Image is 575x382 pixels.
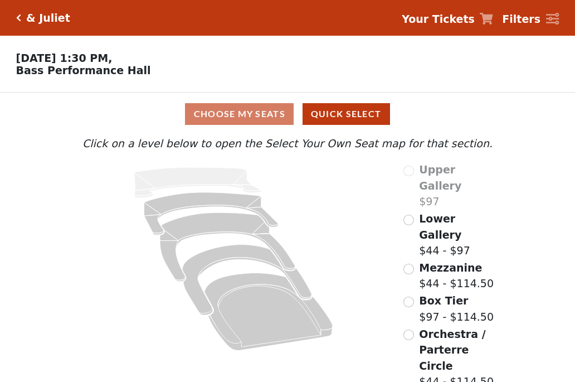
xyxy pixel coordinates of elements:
[26,12,70,25] h5: & Juliet
[502,11,559,27] a: Filters
[402,13,475,25] strong: Your Tickets
[16,14,21,22] a: Click here to go back to filters
[502,13,540,25] strong: Filters
[419,262,482,274] span: Mezzanine
[419,260,494,292] label: $44 - $114.50
[419,163,461,192] span: Upper Gallery
[419,212,461,241] span: Lower Gallery
[419,211,495,259] label: $44 - $97
[144,192,279,235] path: Lower Gallery - Seats Available: 153
[303,103,390,125] button: Quick Select
[402,11,493,27] a: Your Tickets
[419,294,468,307] span: Box Tier
[419,162,495,210] label: $97
[204,273,333,351] path: Orchestra / Parterre Circle - Seats Available: 146
[419,293,494,325] label: $97 - $114.50
[80,136,495,152] p: Click on a level below to open the Select Your Own Seat map for that section.
[134,167,261,198] path: Upper Gallery - Seats Available: 0
[419,328,485,372] span: Orchestra / Parterre Circle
